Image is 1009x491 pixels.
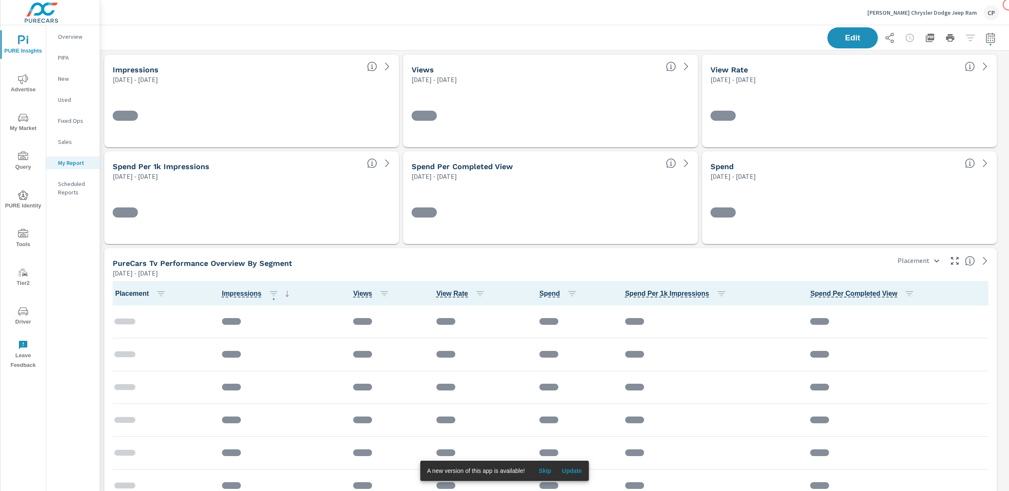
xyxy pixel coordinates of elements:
span: Spend Per Completed View [810,289,918,299]
a: See more details in report [380,60,394,73]
span: PURE Insights [3,35,43,56]
span: Leave Feedback [3,340,43,370]
span: Skip [535,467,555,475]
p: [PERSON_NAME] Chrysler Dodge Jeep Ram [867,9,977,16]
p: Overview [58,32,93,41]
p: [DATE] - [DATE] [412,74,457,85]
span: A new version of this app is available! [427,467,525,474]
span: Total spend per 1,000 impressions. [Source: This data is provided by the video advertising platform] [625,289,709,299]
button: Edit [827,27,878,48]
span: Total spend per 1,000 impressions. [Source: This data is provided by the video advertising platform] [810,289,897,299]
p: New [58,74,93,83]
a: See more details in report [679,60,693,73]
span: Query [3,151,43,172]
p: Scheduled Reports [58,180,93,196]
span: Number of times your connected TV ad was presented to a user. [Source: This data is provided by t... [222,289,261,299]
div: Placement [893,253,945,268]
h5: View Rate [711,65,748,74]
p: Fixed Ops [58,117,93,125]
p: [DATE] - [DATE] [711,171,756,181]
p: [DATE] - [DATE] [113,268,158,278]
span: Total spend per 1,000 impressions. [Source: This data is provided by the video advertising platform] [666,158,676,168]
a: See more details in report [978,157,992,170]
button: Skip [531,464,558,478]
span: Driver [3,306,43,327]
h5: Spend Per 1k Impressions [113,162,209,171]
span: Number of times your connected TV ad was viewed completely by a user. [Source: This data is provi... [353,289,372,299]
span: PURE Identity [3,190,43,211]
div: Overview [46,30,100,43]
span: My Market [3,113,43,133]
p: [DATE] - [DATE] [711,74,756,85]
div: My Report [46,157,100,169]
p: Used [58,96,93,104]
span: Number of times your connected TV ad was presented to a user. [Source: This data is provided by t... [367,61,377,72]
button: "Export Report to PDF" [922,29,938,46]
h5: Spend [711,162,734,171]
h5: Views [412,65,434,74]
div: Scheduled Reports [46,178,100,199]
h5: Impressions [113,65,158,74]
span: Percentage of Impressions where the ad was viewed completely. “Impressions” divided by “Views”. [... [436,289,468,299]
span: This is a summary of PureCars TV performance by various segments. Use the dropdown in the top rig... [965,256,975,266]
div: PIPA [46,51,100,64]
span: Tier2 [3,268,43,288]
button: Share Report [881,29,898,46]
p: [DATE] - [DATE] [113,171,158,181]
span: Update [562,467,582,475]
span: Cost of your connected TV ad campaigns. [Source: This data is provided by the video advertising p... [539,289,560,299]
h5: PureCars Tv Performance Overview By Segment [113,259,292,268]
a: See more details in report [679,157,693,170]
span: Advertise [3,74,43,95]
button: Select Date Range [982,29,999,46]
span: Tools [3,229,43,249]
p: PIPA [58,53,93,62]
span: Placement [115,289,169,299]
h5: Spend Per Completed View [412,162,513,171]
p: Sales [58,138,93,146]
div: Used [46,93,100,106]
span: Total spend per 1,000 impressions. [Source: This data is provided by the video advertising platform] [367,158,377,168]
button: Print Report [942,29,959,46]
span: Percentage of Impressions where the ad was viewed completely. “Impressions” divided by “Views”. [... [965,61,975,72]
a: See more details in report [978,254,992,268]
span: Views [353,289,393,299]
div: Fixed Ops [46,114,100,127]
a: See more details in report [978,60,992,73]
span: Spend [539,289,581,299]
span: Edit [836,34,869,42]
p: [DATE] - [DATE] [412,171,457,181]
a: See more details in report [380,157,394,170]
div: Sales [46,135,100,148]
p: My Report [58,159,93,167]
span: Cost of your connected TV ad campaigns. [Source: This data is provided by the video advertising p... [965,158,975,168]
button: Update [558,464,585,478]
p: [DATE] - [DATE] [113,74,158,85]
span: Spend Per 1k Impressions [625,289,730,299]
span: Number of times your connected TV ad was viewed completely by a user. [Source: This data is provi... [666,61,676,72]
div: New [46,72,100,85]
button: Make Fullscreen [948,254,961,268]
div: nav menu [0,25,46,374]
span: View Rate [436,289,489,299]
span: Impressions [222,289,292,299]
div: CP [984,5,999,20]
